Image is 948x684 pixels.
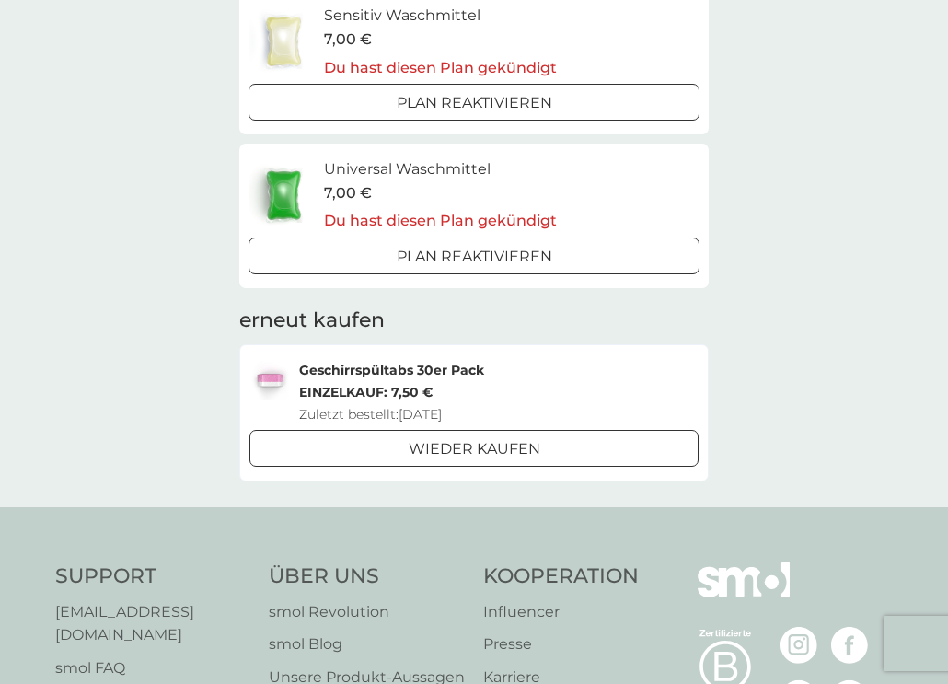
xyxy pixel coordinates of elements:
[249,163,318,227] img: Universal Waschmittel
[299,381,484,403] p: Einzelkauf: 7,50 €
[831,627,868,664] img: besuche die smol Facebook Seite
[299,359,484,381] p: Geschirrspültabs 30er Pack
[324,209,557,233] p: Du hast diesen Plan gekündigt
[483,562,639,591] h4: Kooperation
[269,562,465,591] h4: Über Uns
[249,9,318,74] img: Sensitiv Waschmittel
[249,430,699,467] button: Wieder kaufen
[409,437,540,461] p: Wieder kaufen
[324,4,557,28] h6: Sensitiv Waschmittel
[249,359,291,400] img: Geschirrspültabs 30er Pack
[269,632,465,656] a: smol Blog
[55,656,250,680] a: smol FAQ
[269,600,465,624] a: smol Revolution
[239,307,709,335] h2: erneut kaufen
[324,28,372,52] span: 7,00 €
[324,181,372,205] span: 7,00 €
[249,238,699,274] button: Plan Reaktivieren
[299,403,484,425] p: Zuletzt bestellt: [DATE]
[55,600,250,647] a: [EMAIL_ADDRESS][DOMAIN_NAME]
[324,157,557,181] h6: Universal Waschmittel
[483,632,639,656] a: Presse
[483,600,639,624] a: Influencer
[397,91,552,115] p: Plan Reaktivieren
[249,84,699,121] button: Plan Reaktivieren
[780,627,817,664] img: besuche die smol Instagram Seite
[698,562,790,625] img: smol
[397,245,552,269] p: Plan Reaktivieren
[55,562,250,591] h4: Support
[324,56,557,80] p: Du hast diesen Plan gekündigt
